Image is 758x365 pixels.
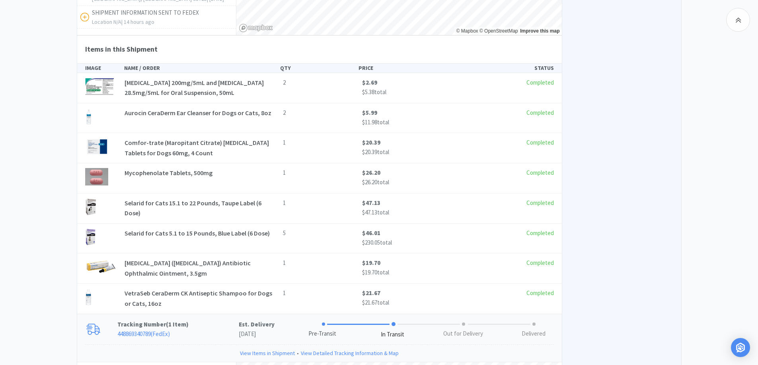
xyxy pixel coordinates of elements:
[283,168,356,178] p: 1
[125,109,271,117] span: Aurocin CeraDerm Ear Cleanser for Dogs or Cats, 8oz
[436,64,554,72] div: STATUS
[240,349,295,357] a: View Items in Shipment
[362,139,380,146] span: $20.39
[125,79,264,97] span: [MEDICAL_DATA] 200mg/5mL and [MEDICAL_DATA] 28.5mg/5mL for Oral Suspension, 50mL
[125,289,272,307] span: VetraSeb CeraDerm CK Antiseptic Shampoo for Dogs or Cats, 16oz
[362,118,377,126] span: $11.98
[85,138,109,155] img: 002e6fa5bf324fd38a4195e1205d9355_209429.png
[283,198,356,208] p: 1
[362,298,435,307] p: total
[526,169,554,176] span: Completed
[362,289,380,297] span: $21.67
[522,329,546,338] div: Delivered
[526,139,554,146] span: Completed
[362,268,377,276] span: $19.70
[362,268,435,277] p: total
[85,288,92,306] img: d6608be4f3c4417b928179f934eec219_410511.png
[283,258,356,268] p: 1
[479,28,518,34] a: OpenStreetMap
[526,199,554,207] span: Completed
[362,109,377,116] span: $5.99
[85,108,92,126] img: 69f8c41ae072442b91532d97cc2a6780_411344.png
[362,178,435,187] p: total
[359,64,436,72] div: PRICE
[526,109,554,116] span: Completed
[526,229,554,237] span: Completed
[443,329,483,338] div: Out for Delivery
[239,24,273,32] a: Mapbox logo
[362,259,380,267] span: $19.70
[731,338,750,357] div: Open Intercom Messenger
[125,169,212,177] span: Mycophenolate Tablets, 500mg
[526,79,554,86] span: Completed
[283,138,356,147] p: 1
[283,288,356,298] p: 1
[283,78,356,87] p: 2
[92,17,234,26] p: Location N/A | 14 hours ago
[125,139,269,157] span: Comfor-trate (Maropitant Citrate) [MEDICAL_DATA] Tablets for Dogs 60mg, 4 Count
[362,147,435,157] p: total
[526,259,554,267] span: Completed
[362,229,380,237] span: $46.01
[283,108,356,118] p: 2
[362,87,435,97] p: total
[85,78,114,95] img: cf41800747604506b9a41acab923bcf6_260835.png
[124,64,281,72] div: NAME / ORDER
[520,28,559,34] a: Improve this map
[239,329,275,339] p: [DATE]
[85,228,96,246] img: b94751c7e7294e359b0feed932c7cc7e_319227.png
[362,239,380,246] span: $230.05
[362,209,377,216] span: $47.13
[85,198,96,216] img: 892671672b2c4ac1b18b3d1763ef5e58_319277.png
[92,8,234,17] p: SHIPMENT INFORMATION SENT TO FEDEX
[239,320,275,329] p: Est. Delivery
[456,28,478,34] a: Mapbox
[301,349,399,357] a: View Detailed Tracking Information & Map
[125,259,251,277] span: [MEDICAL_DATA] ([MEDICAL_DATA]) Antibiotic Ophthalmic Ointment, 3.5gm
[125,199,261,217] span: Selarid for Cats 15.1 to 22 Pounds, Taupe Label (6 Dose)
[362,299,377,306] span: $21.67
[362,118,435,127] p: total
[381,330,404,339] div: In Transit
[362,178,377,186] span: $26.20
[295,349,301,357] span: •
[85,168,109,185] img: e2fe65988a2d4a07be7ed1c4b652ffeb_286793.png
[362,208,435,217] p: total
[117,330,170,338] a: 448869340789(FedEx)
[85,64,124,72] div: IMAGE
[308,329,336,338] div: Pre-Transit
[362,148,377,156] span: $20.39
[280,64,358,72] div: QTY
[362,88,374,96] span: $5.38
[125,229,270,237] span: Selarid for Cats 5.1 to 15 Pounds, Blue Label (6 Dose)
[362,169,380,176] span: $26.20
[283,228,356,238] p: 5
[117,320,239,329] p: Tracking Number ( )
[362,238,435,247] p: total
[362,79,377,86] span: $2.69
[362,199,380,207] span: $47.13
[168,321,186,328] span: 1 Item
[526,289,554,297] span: Completed
[77,36,562,63] h4: Items in this Shipment
[85,258,117,276] img: ba525fd7e6284912b4d4a84551caa753_360.png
